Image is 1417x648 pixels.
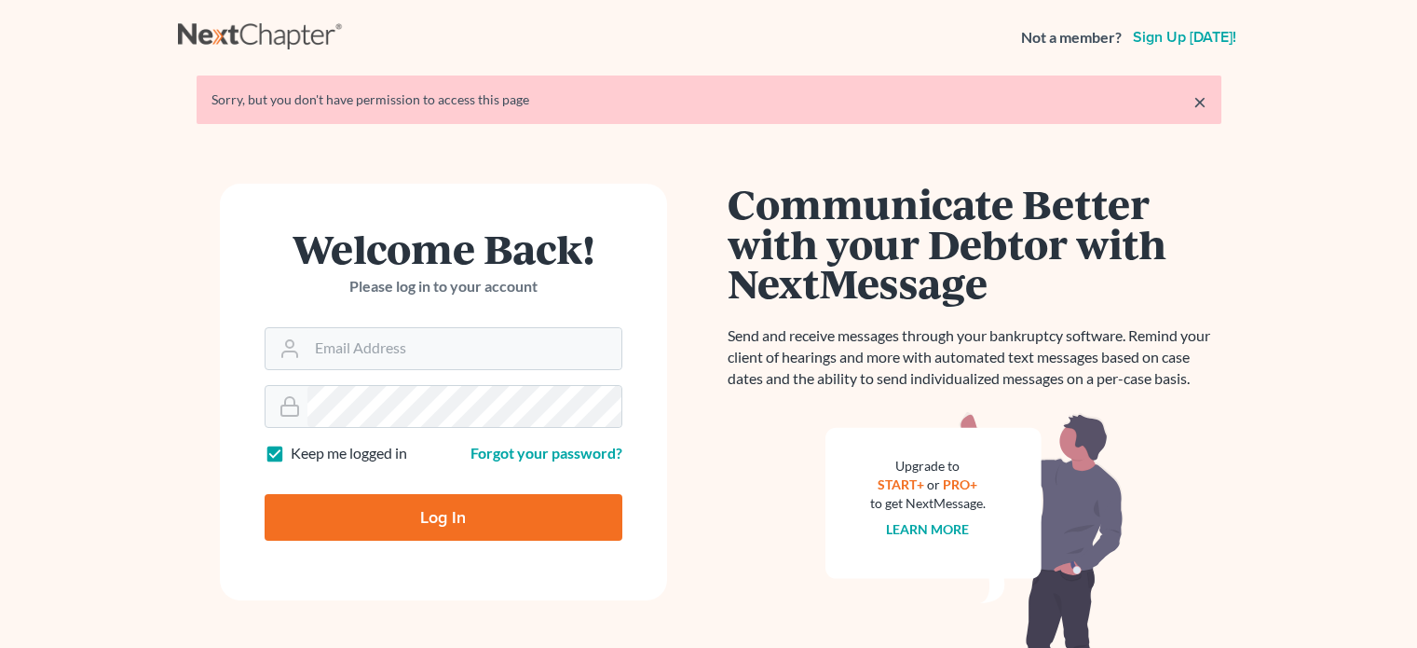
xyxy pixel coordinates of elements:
[1021,27,1122,48] strong: Not a member?
[870,457,986,476] div: Upgrade to
[728,325,1221,390] p: Send and receive messages through your bankruptcy software. Remind your client of hearings and mo...
[886,521,969,537] a: Learn more
[470,444,622,462] a: Forgot your password?
[265,228,622,269] h1: Welcome Back!
[307,328,621,369] input: Email Address
[870,494,986,513] div: to get NextMessage.
[728,184,1221,303] h1: Communicate Better with your Debtor with NextMessage
[943,476,977,492] a: PRO+
[878,476,924,492] a: START+
[1193,90,1206,113] a: ×
[927,476,940,492] span: or
[291,443,407,464] label: Keep me logged in
[265,494,622,541] input: Log In
[211,90,1206,109] div: Sorry, but you don't have permission to access this page
[1129,30,1240,45] a: Sign up [DATE]!
[265,276,622,297] p: Please log in to your account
